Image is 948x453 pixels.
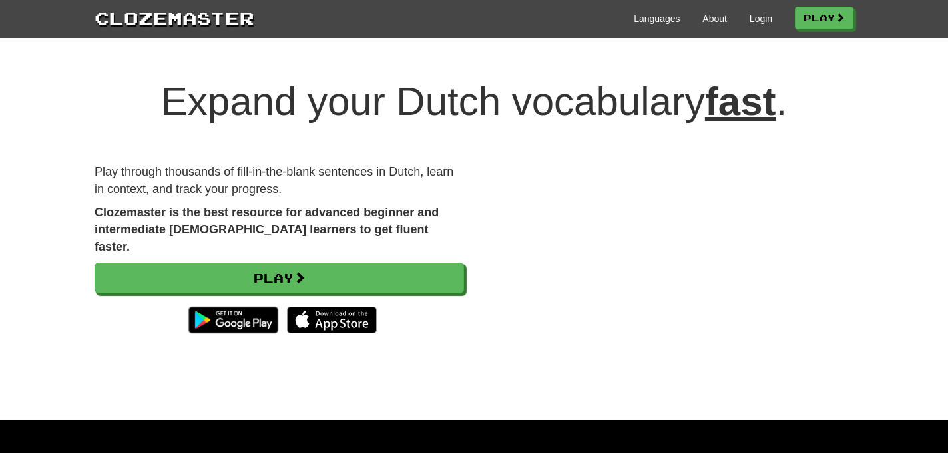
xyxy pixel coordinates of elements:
img: Download_on_the_App_Store_Badge_US-UK_135x40-25178aeef6eb6b83b96f5f2d004eda3bffbb37122de64afbaef7... [287,307,377,333]
a: Login [750,12,772,25]
img: Get it on Google Play [182,300,285,340]
a: Play [95,263,464,293]
u: fast [705,79,776,124]
a: Play [795,7,853,29]
a: About [702,12,727,25]
a: Languages [634,12,680,25]
strong: Clozemaster is the best resource for advanced beginner and intermediate [DEMOGRAPHIC_DATA] learne... [95,206,439,253]
a: Clozemaster [95,5,254,30]
h1: Expand your Dutch vocabulary . [95,80,853,124]
p: Play through thousands of fill-in-the-blank sentences in Dutch, learn in context, and track your ... [95,164,464,198]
